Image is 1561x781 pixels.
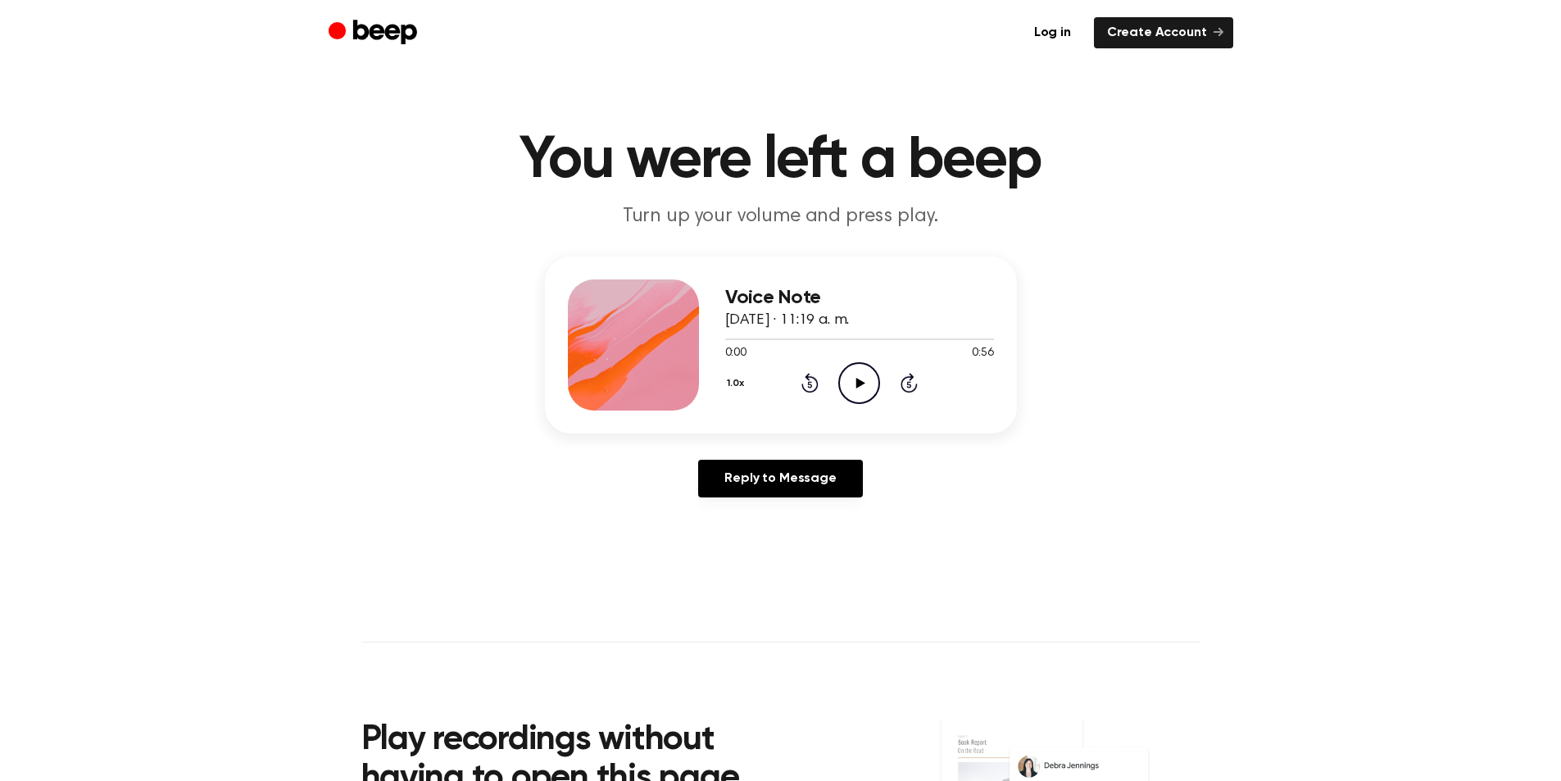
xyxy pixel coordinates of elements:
h1: You were left a beep [361,131,1200,190]
span: 0:56 [972,345,993,362]
span: 0:00 [725,345,746,362]
button: 1.0x [725,370,751,397]
a: Reply to Message [698,460,862,497]
span: [DATE] · 11:19 a. m. [725,313,850,328]
h3: Voice Note [725,287,994,309]
a: Beep [329,17,421,49]
a: Create Account [1094,17,1233,48]
a: Log in [1021,17,1084,48]
p: Turn up your volume and press play. [466,203,1096,230]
